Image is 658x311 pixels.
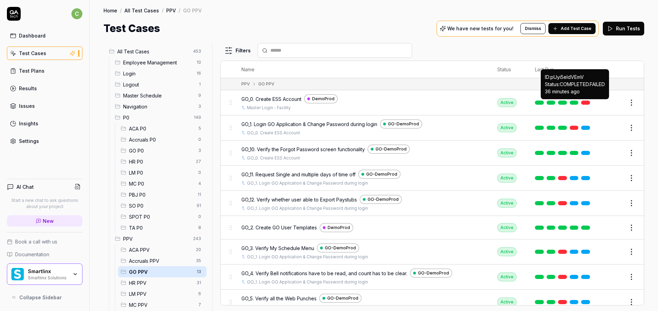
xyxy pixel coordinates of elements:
[497,174,517,183] div: Active
[19,137,39,145] div: Settings
[129,224,194,231] span: TA P0
[194,69,204,77] span: 16
[123,81,194,88] span: Logout
[196,80,204,89] span: 1
[193,257,204,265] span: 35
[247,254,368,260] a: GO_1. Login GO Application & Change Password during login
[7,290,82,304] button: Collapse Sidebar
[196,102,204,111] span: 3
[418,270,449,276] span: GO-DemoProd
[129,180,194,187] span: MC P0
[327,295,358,301] span: GO-DemoProd
[19,32,46,39] div: Dashboard
[7,64,82,77] a: Test Plans
[7,215,82,227] a: New
[129,268,192,276] span: GO PPV
[247,105,291,111] a: Master Login - Facility
[193,157,204,166] span: 27
[19,102,35,110] div: Issues
[196,179,204,188] span: 4
[194,268,204,276] span: 13
[196,290,204,298] span: 6
[129,147,194,154] span: GO P0
[120,7,122,14] div: /
[196,91,204,100] span: 9
[221,90,644,115] tr: GO_0. Create ESS AccountDemoProdMaster Login - FacilityActive
[7,82,82,95] a: Results
[129,169,194,176] span: LM P0
[118,277,207,288] div: Drag to reorderHR PPV31
[15,251,49,258] span: Documentation
[545,89,580,94] time: 36 minutes ago
[193,246,204,254] span: 20
[241,196,357,203] span: GO_12. Verify whether user able to Export Paystubs
[118,200,207,211] div: Drag to reorderSO P091
[118,167,207,178] div: Drag to reorderLM P00
[123,59,192,66] span: Employee Management
[123,103,194,110] span: Navigation
[312,96,335,102] span: DemoProd
[497,223,517,232] div: Active
[129,191,193,198] span: PBJ P0
[117,48,189,55] span: All Test Cases
[7,46,82,60] a: Test Cases
[7,263,82,285] button: Smartlinx LogoSmartlinxSmartlinx Solutions
[221,216,644,239] tr: GO_2. Create GO User TemplatesDemoProdActive
[447,26,514,31] p: We have new tests for you!
[220,44,255,58] button: Filters
[191,113,204,122] span: 149
[19,85,37,92] div: Results
[196,135,204,144] span: 0
[190,235,204,243] span: 243
[194,201,204,210] span: 91
[241,295,317,302] span: GO_5. Verify all the Web Punches
[368,196,399,203] span: GO-DemoProd
[247,304,368,310] a: GO_1. Login GO Application & Change Password during login
[241,121,377,128] span: GO_1. Login GO Application & Change Password during login
[196,301,204,309] span: 7
[603,22,644,35] button: Run Tests
[195,190,204,199] span: 11
[129,257,192,265] span: Accruals PPV
[129,279,192,287] span: HR PPV
[7,29,82,42] a: Dashboard
[258,81,275,87] div: GO PPV
[118,244,207,255] div: Drag to reorderACA PPV20
[28,274,68,280] div: Smartlinx Solutions
[103,21,160,36] h1: Test Cases
[118,255,207,266] div: Drag to reorderAccruals PPV35
[28,268,68,274] div: Smartlinx
[71,7,82,21] button: c
[190,47,204,55] span: 453
[221,115,644,141] tr: GO_1. Login GO Application & Change Password during loginGO-DemoProdGO_0. Create ESS AccountActive
[19,294,62,301] span: Collapse Sidebar
[304,94,338,103] a: DemoProd
[366,171,397,177] span: GO-DemoProd
[368,145,410,154] a: GO-DemoProd
[358,170,400,179] a: GO-DemoProd
[129,158,192,165] span: HR P0
[129,125,194,132] span: ACA P0
[360,195,402,204] a: GO-DemoProd
[247,180,368,186] a: GO_1. Login GO Application & Change Password during login
[118,145,207,156] div: Drag to reorderGO P03
[548,23,596,34] button: Add Test Case
[166,7,176,14] a: PPV
[118,123,207,134] div: Drag to reorderACA P05
[19,120,38,127] div: Insights
[118,189,207,200] div: Drag to reorderPBJ P011
[241,81,250,87] div: PPV
[545,73,605,95] p: ID: pUyi5eldVEmV Status: COMPLETED . FAILED
[194,279,204,287] span: 31
[179,7,180,14] div: /
[123,235,189,242] span: PPV
[320,223,353,232] a: DemoProd
[43,217,54,225] span: New
[241,270,407,277] span: GO_4. Verify Bell notifications have to be read, and count has to be clear.
[196,212,204,221] span: 0
[19,67,44,74] div: Test Plans
[388,121,419,127] span: GO-DemoProd
[112,101,207,112] div: Drag to reorderNavigation3
[561,25,591,32] span: Add Test Case
[194,58,204,66] span: 10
